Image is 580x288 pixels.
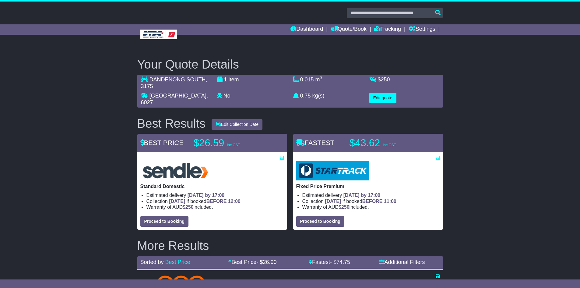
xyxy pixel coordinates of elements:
span: 11:00 [384,199,396,204]
span: 12:00 [228,199,241,204]
span: [GEOGRAPHIC_DATA] [149,93,206,99]
p: Standard Domestic [140,183,284,189]
span: inc GST [383,143,396,147]
li: Warranty of AUD included. [146,204,284,210]
span: Sorted by [140,259,164,265]
span: $ [183,204,194,210]
button: Proceed to Booking [140,216,188,227]
span: 0.75 [300,93,311,99]
li: Collection [302,198,440,204]
span: 26.90 [263,259,276,265]
span: 250 [185,204,194,210]
a: Dashboard [290,24,323,35]
span: , 6027 [141,93,208,105]
sup: 3 [320,76,322,80]
span: - $ [256,259,276,265]
h2: Your Quote Details [137,58,443,71]
span: item [229,76,239,83]
img: StarTrack: Fixed Price Premium [296,161,369,180]
span: if booked [169,199,240,204]
li: Collection [146,198,284,204]
a: Tracking [374,24,401,35]
span: FASTEST [296,139,335,147]
li: Estimated delivery [146,192,284,198]
span: , 3175 [141,76,207,89]
a: Quote/Book [331,24,367,35]
p: $26.59 [194,137,270,149]
a: Best Price- $26.90 [228,259,276,265]
a: Best Price [165,259,190,265]
button: Proceed to Booking [296,216,344,227]
a: Additional Filters [379,259,425,265]
span: m [315,76,322,83]
li: Estimated delivery [302,192,440,198]
h2: More Results [137,239,443,252]
button: Edit quote [369,93,396,103]
span: 250 [381,76,390,83]
span: [DATE] by 17:00 [283,279,320,284]
span: $ [378,76,390,83]
span: BEFORE [362,199,383,204]
span: [DATE] [325,199,341,204]
span: No [223,93,230,99]
span: if booked [325,199,396,204]
span: - $ [330,259,350,265]
span: [DATE] [169,199,185,204]
p: Fixed Price Premium [296,183,440,189]
span: kg(s) [312,93,325,99]
span: 0.015 [300,76,314,83]
span: [DATE] by 17:00 [188,193,225,198]
a: Settings [409,24,435,35]
span: 74.75 [336,259,350,265]
span: 250 [341,204,350,210]
span: inc GST [227,143,240,147]
span: [DATE] by 17:00 [343,193,381,198]
span: 1 [224,76,227,83]
a: Fastest- $74.75 [309,259,350,265]
span: $ [339,204,350,210]
span: BEST PRICE [140,139,184,147]
div: Best Results [134,117,209,130]
img: Sendle: Standard Domestic [140,161,211,180]
button: Edit Collection Date [212,119,262,130]
li: Warranty of AUD included. [302,204,440,210]
span: DANDENONG SOUTH [149,76,206,83]
li: Estimated delivery [241,279,336,285]
span: BEFORE [206,199,227,204]
p: $43.62 [350,137,426,149]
